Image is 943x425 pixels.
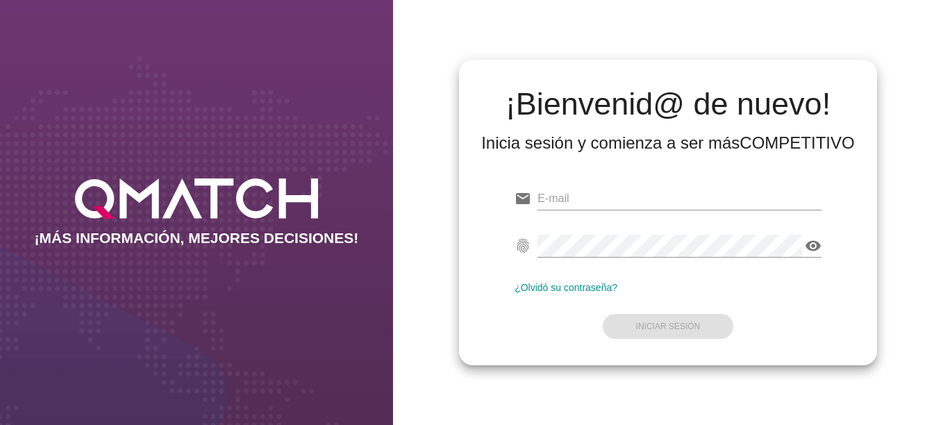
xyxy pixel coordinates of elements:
[740,133,854,152] strong: COMPETITIVO
[481,87,855,121] h2: ¡Bienvenid@ de nuevo!
[515,282,617,293] a: ¿Olvidó su contraseña?
[35,230,359,247] h2: ¡MÁS INFORMACIÓN, MEJORES DECISIONES!
[515,190,531,207] i: email
[481,132,855,154] div: Inicia sesión y comienza a ser más
[537,187,821,210] input: E-mail
[805,237,821,254] i: visibility
[515,237,531,254] i: fingerprint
